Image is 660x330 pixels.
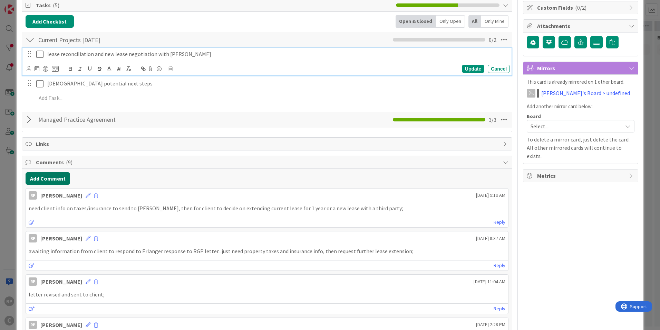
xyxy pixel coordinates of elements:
[47,50,507,58] p: lease reconciliation and new lease negotiation with [PERSON_NAME]
[476,235,505,242] span: [DATE] 8:37 AM
[494,304,505,313] a: Reply
[474,278,505,285] span: [DATE] 11:04 AM
[476,192,505,199] span: [DATE] 9:19 AM
[527,103,634,111] p: Add another mirror card below:
[481,15,508,28] div: Only Mine
[29,277,37,286] div: RP
[527,78,634,86] p: This card is already mirrored on 1 other board.
[26,172,70,185] button: Add Comment
[53,2,59,9] span: ( 5 )
[537,22,625,30] span: Attachments
[541,89,630,97] a: [PERSON_NAME]'s Board > undefined
[36,158,499,166] span: Comments
[436,15,465,28] div: Only Open
[14,1,31,9] span: Support
[527,135,634,160] p: To delete a mirror card, just delete the card. All other mirrored cards will continue to exists.
[29,247,505,255] p: awaiting information from client to respond to Erlanger response to RGP letter...just need proper...
[462,65,484,73] div: Update
[66,159,72,166] span: ( 9 )
[26,15,74,28] button: Add Checklist
[396,15,436,28] div: Open & Closed
[488,65,510,73] div: Cancel
[489,36,496,44] span: 0 / 2
[537,172,625,180] span: Metrics
[36,113,191,126] input: Add Checklist...
[476,321,505,328] span: [DATE] 2:28 PM
[36,34,191,46] input: Add Checklist...
[40,277,82,286] div: [PERSON_NAME]
[29,291,505,299] p: letter revised and sent to client;
[36,140,499,148] span: Links
[29,204,505,212] p: need client info on taxes/insurance to send to [PERSON_NAME], then for client to decide on extend...
[494,261,505,270] a: Reply
[489,116,496,124] span: 3 / 3
[40,191,82,200] div: [PERSON_NAME]
[29,191,37,200] div: RP
[29,234,37,242] div: RP
[537,64,625,72] span: Mirrors
[575,4,586,11] span: ( 0/2 )
[47,80,507,88] p: [DEMOGRAPHIC_DATA] potential next steps
[494,218,505,227] a: Reply
[40,234,82,242] div: [PERSON_NAME]
[29,321,37,329] div: RP
[527,114,541,119] span: Board
[468,15,481,28] div: All
[537,3,625,12] span: Custom Fields
[36,1,392,9] span: Tasks
[40,321,82,329] div: [PERSON_NAME]
[531,121,619,131] span: Select...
